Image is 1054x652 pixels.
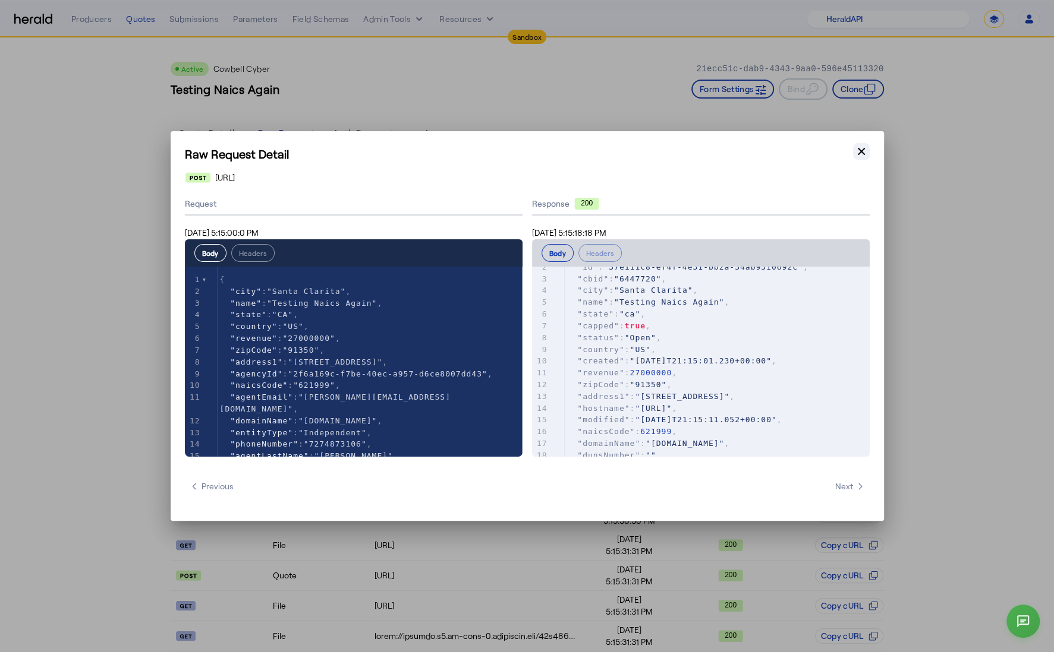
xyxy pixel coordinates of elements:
[220,369,493,378] span: : ,
[230,346,277,355] span: "zipCode"
[835,480,865,492] span: Next
[185,356,202,368] div: 8
[532,438,549,450] div: 17
[577,415,630,424] span: "modified"
[185,368,202,380] div: 9
[567,297,730,306] span: : ,
[577,321,619,330] span: "capped"
[577,309,614,318] span: "state"
[630,345,650,354] span: "US"
[230,416,293,425] span: "domainName"
[282,346,319,355] span: "91350"
[577,297,609,306] span: "name"
[230,369,282,378] span: "agencyId"
[630,356,771,365] span: "[DATE]T21:15:01.230+00:00"
[185,309,202,321] div: 4
[185,193,523,216] div: Request
[185,333,202,344] div: 6
[567,404,677,413] span: : ,
[532,379,549,391] div: 12
[185,227,259,238] span: [DATE] 5:15:00:0 PM
[580,199,592,207] text: 200
[532,450,549,461] div: 18
[532,296,549,308] div: 5
[567,427,677,436] span: : ,
[532,403,549,414] div: 14
[230,381,288,390] span: "naicsCode"
[194,244,226,262] button: Body
[230,451,309,460] span: "agentLastName"
[532,355,549,367] div: 10
[532,344,549,356] div: 9
[577,333,619,342] span: "status"
[185,286,202,297] div: 2
[288,357,382,366] span: "[STREET_ADDRESS]"
[185,297,202,309] div: 3
[185,415,202,427] div: 12
[567,392,735,401] span: : ,
[646,439,724,448] span: "[DOMAIN_NAME]"
[619,309,640,318] span: "ca"
[567,286,699,295] span: : ,
[635,392,729,401] span: "[STREET_ADDRESS]"
[614,297,724,306] span: "Testing Naics Again"
[567,380,672,389] span: : ,
[577,427,635,436] span: "naicsCode"
[532,414,549,426] div: 15
[532,227,606,238] span: [DATE] 5:15:18:18 PM
[230,357,282,366] span: "address1"
[577,439,640,448] span: "domainName"
[185,427,202,439] div: 13
[567,274,667,283] span: : ,
[230,299,262,308] span: "name"
[532,261,549,273] div: 2
[567,415,782,424] span: : ,
[532,367,549,379] div: 11
[220,439,372,448] span: : ,
[603,262,803,271] span: "37e111c8-ef4f-4e31-bb2a-34ab9310692c"
[567,309,646,318] span: : ,
[635,415,776,424] span: "[DATE]T21:15:11.052+00:00"
[532,391,549,403] div: 13
[532,308,549,320] div: 6
[625,321,646,330] span: true
[230,393,293,401] span: "agentEmail"
[220,416,383,425] span: : ,
[220,381,341,390] span: : ,
[577,451,640,460] span: "dunsNumber"
[230,334,277,343] span: "revenue"
[567,356,777,365] span: : ,
[230,428,293,437] span: "entityType"
[567,262,808,271] span: : ,
[532,332,549,344] div: 8
[532,320,549,332] div: 7
[577,380,624,389] span: "zipCode"
[567,368,677,377] span: : ,
[567,439,730,448] span: : ,
[577,356,624,365] span: "created"
[532,198,870,210] div: Response
[220,393,451,413] span: "[PERSON_NAME][EMAIL_ADDRESS][DOMAIN_NAME]"
[220,275,225,284] span: {
[532,273,549,285] div: 3
[220,357,388,366] span: : ,
[220,451,398,460] span: : ,
[293,381,335,390] span: "621999"
[577,274,609,283] span: "cbid"
[646,451,656,460] span: ""
[640,427,672,436] span: 621999
[185,321,202,333] div: 5
[185,476,238,497] button: Previous
[830,476,870,497] button: Next
[630,380,666,389] span: "91350"
[298,416,377,425] span: "[DOMAIN_NAME]"
[567,451,662,460] span: : ,
[215,172,235,183] span: [URL]
[282,322,303,331] span: "US"
[220,334,341,343] span: : ,
[220,322,309,331] span: : ,
[282,334,335,343] span: "27000000"
[220,393,451,413] span: : ,
[288,369,487,378] span: "2f6a169c-f7be-40ec-a957-d6ce8007dd43"
[267,287,345,296] span: "Santa Clarita"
